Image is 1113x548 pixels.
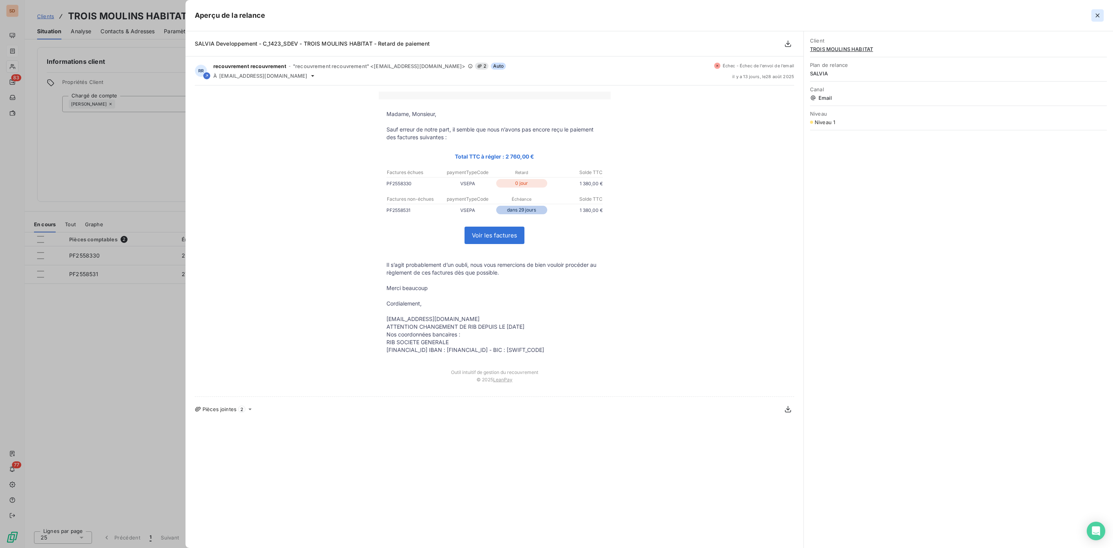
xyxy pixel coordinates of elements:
p: Il s’agit probablement d’un oubli, nous vous remercions de bien vouloir procéder au règlement de ... [386,261,603,277]
span: À [213,73,217,79]
p: Solde TTC [549,169,602,176]
p: paymentTypeCode [441,169,494,176]
p: Cordialement, [386,300,603,307]
span: recouvrement recouvrement [213,63,286,69]
span: Pièces jointes [203,406,237,412]
span: TROIS MOULINS HABITAT [810,46,1107,52]
p: VSEPA [441,206,495,214]
p: [EMAIL_ADDRESS][DOMAIN_NAME] [386,315,603,323]
p: Total TTC à régler : 2 760,00 € [386,152,603,161]
span: Client [810,38,1107,44]
span: Échec - Échec de l’envoi de l’email [723,63,794,68]
span: 2 [475,63,488,70]
span: SALVIA [810,70,1107,77]
p: 1 380,00 € [549,179,603,188]
p: Factures échues [387,169,440,176]
span: Auto [491,63,506,70]
p: VSEPA [441,179,495,188]
span: - [289,64,291,68]
p: Factures non-échues [387,196,440,203]
span: [EMAIL_ADDRESS][DOMAIN_NAME] [219,73,307,79]
span: il y a 13 jours , le 28 août 2025 [732,74,794,79]
p: paymentTypeCode [441,196,494,203]
p: RIB SOCIETE GENERALE [386,338,603,346]
span: Niveau [810,111,1107,117]
p: ATTENTION CHANGEMENT DE RIB DEPUIS LE [DATE] [386,323,603,331]
td: © 2025 [379,375,611,390]
span: Plan de relance [810,62,1107,68]
p: 1 380,00 € [549,206,603,214]
a: Voir les factures [465,227,524,244]
p: 0 jour [496,179,547,188]
span: 2 [238,406,245,413]
p: Solde TTC [549,196,602,203]
p: Merci beaucoup [386,284,603,292]
span: "recouvrement recouvrement" <[EMAIL_ADDRESS][DOMAIN_NAME]> [293,63,466,69]
span: Niveau 1 [815,119,835,125]
div: RR [195,65,207,77]
p: Madame, Monsieur, [386,110,603,118]
h5: Aperçu de la relance [195,10,265,21]
a: LeanPay [493,377,512,382]
p: Retard [495,169,548,176]
p: dans 29 jours [496,206,547,214]
p: Sauf erreur de notre part, il semble que nous n’avons pas encore reçu le paiement des factures su... [386,126,603,141]
p: Nos coordonnées bancaires : [386,331,603,338]
p: Échéance [495,196,548,203]
td: Outil intuitif de gestion du recouvrement [379,362,611,375]
span: Email [810,95,1107,101]
p: PF2558330 [386,179,441,188]
p: PF2558531 [386,206,441,214]
span: SALVIA Developpement - C_1423_SDEV - TROIS MOULINS HABITAT - Retard de paiement [195,40,430,47]
span: Canal [810,86,1107,92]
div: Open Intercom Messenger [1087,522,1105,540]
p: [FINANCIAL_ID] IBAN : [FINANCIAL_ID] - BIC : [SWIFT_CODE] [386,346,603,354]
